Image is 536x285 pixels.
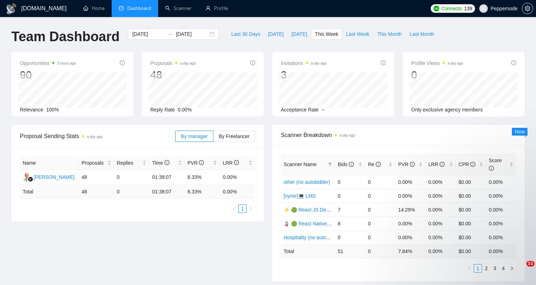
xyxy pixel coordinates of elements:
span: filter [328,162,332,166]
div: [PERSON_NAME] [34,173,74,181]
a: 1 [474,264,482,272]
span: PVR [188,160,204,166]
button: Last Week [342,28,373,40]
img: VT [23,173,32,182]
td: 0.00% [486,175,516,189]
span: info-circle [120,60,125,65]
span: Last Month [409,30,434,38]
span: to [167,31,173,37]
a: 🪫 🟢 React Native 22/09 food by taste, flowers by smell [284,221,408,226]
span: Relevance [20,107,43,113]
h1: Team Dashboard [11,28,119,45]
span: Time [152,160,169,166]
span: Acceptance Rate [281,107,319,113]
td: 0.00% [486,189,516,203]
span: PVR [398,161,415,167]
div: 0 [411,68,463,82]
button: This Week [311,28,342,40]
time: a day ago [311,61,326,65]
button: [DATE] [287,28,311,40]
span: right [249,207,253,211]
span: info-circle [234,160,239,165]
a: userProfile [206,5,228,11]
td: 0 [365,189,395,203]
td: Total [20,185,79,199]
td: 8.33 % [185,185,220,199]
span: Only exclusive agency members [411,107,483,113]
span: info-circle [470,162,475,167]
span: Scanner Name [284,161,317,167]
span: Invitations [281,59,326,67]
span: -- [322,107,325,113]
th: Replies [114,156,150,170]
span: Bids [338,161,354,167]
span: LRR [223,160,239,166]
span: This Month [377,30,402,38]
a: [vymir]💻 LMS [284,193,316,199]
span: Last 30 Days [231,30,260,38]
div: 48 [150,68,196,82]
button: setting [522,3,533,14]
td: $0.00 [456,189,486,203]
input: Start date [132,30,164,38]
td: 0 [335,175,365,189]
span: info-circle [250,60,255,65]
iframe: Intercom live chat [512,261,529,278]
a: other (no autobidder) [284,179,330,185]
td: 01:38:07 [149,185,185,199]
span: Connects: [441,5,463,12]
a: 3 [491,264,499,272]
span: CPR [459,161,475,167]
span: Proposal Sending Stats [20,132,175,141]
span: Last Week [346,30,369,38]
span: By Freelancer [219,133,250,139]
span: info-circle [410,162,415,167]
span: left [232,207,236,211]
span: [DATE] [268,30,284,38]
a: ⚡ 🟢 React JS Developer (t) - ninjas 22/09+general [284,207,399,213]
a: searchScanner [165,5,191,11]
td: 0 [365,217,395,230]
time: 3 hours ago [57,61,76,65]
a: VT[PERSON_NAME] [23,174,74,180]
td: $0.00 [456,203,486,217]
span: info-circle [164,160,169,165]
span: This Week [315,30,338,38]
td: $0.00 [456,175,486,189]
button: This Month [373,28,406,40]
li: Next Page [508,264,516,273]
td: 0.00% [425,189,456,203]
button: [DATE] [264,28,287,40]
td: 0 [365,203,395,217]
span: LRR [428,161,445,167]
span: left [467,266,471,270]
div: 90 [20,68,76,82]
td: 0.00% [220,170,255,185]
li: Previous Page [465,264,474,273]
a: setting [522,6,533,11]
span: Proposals [150,59,196,67]
img: upwork-logo.png [434,6,439,11]
td: 7.84 % [395,244,425,258]
span: 11 [526,261,535,267]
li: 1 [238,204,247,213]
a: homeHome [83,5,105,11]
a: 1 [239,205,246,213]
span: 139 [464,5,472,12]
li: Previous Page [230,204,238,213]
span: user [481,6,486,11]
td: 0 [335,230,365,244]
td: 0.00% [486,203,516,217]
span: New [515,129,525,135]
button: left [230,204,238,213]
span: Replies [117,159,141,167]
th: Name [20,156,79,170]
span: Opportunities [20,59,76,67]
td: 0 [114,185,150,199]
button: right [247,204,255,213]
td: 0.00% [425,175,456,189]
span: info-circle [489,166,494,171]
td: 0 [114,170,150,185]
time: a day ago [87,135,102,139]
